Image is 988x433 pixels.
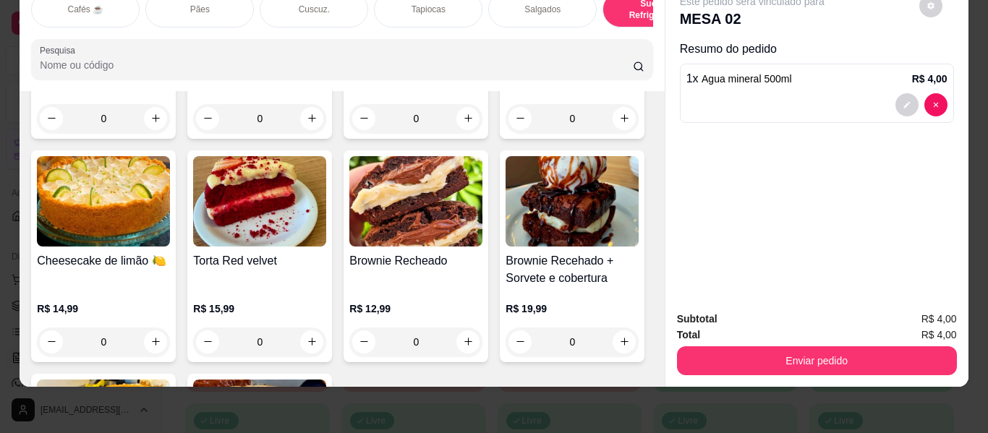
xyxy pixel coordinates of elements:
img: product-image [37,156,170,246]
h4: Cheesecake de limão 🍋 [37,252,170,270]
button: increase-product-quantity [613,330,636,353]
p: R$ 4,00 [912,72,947,86]
button: decrease-product-quantity [40,330,63,353]
p: Pães [190,4,210,15]
img: product-image [193,156,326,246]
button: decrease-product-quantity [352,107,375,130]
button: increase-product-quantity [456,330,480,353]
span: Agua mineral 500ml [702,73,792,85]
h4: Torta Red velvet [193,252,326,270]
p: R$ 12,99 [349,301,482,316]
span: R$ 4,00 [921,327,957,343]
button: decrease-product-quantity [924,93,947,116]
p: R$ 19,99 [506,301,639,316]
button: decrease-product-quantity [196,330,219,353]
h4: Brownie Recehado + Sorvete e cobertura [506,252,639,287]
p: R$ 14,99 [37,301,170,316]
input: Pesquisa [40,58,633,72]
p: Cafés ☕ [67,4,103,15]
span: R$ 4,00 [921,311,957,327]
button: increase-product-quantity [144,107,167,130]
button: decrease-product-quantity [196,107,219,130]
p: Cuscuz. [299,4,330,15]
button: decrease-product-quantity [352,330,375,353]
strong: Total [677,329,700,340]
button: Enviar pedido [677,346,957,375]
h4: Brownie Recheado [349,252,482,270]
button: increase-product-quantity [613,107,636,130]
p: Resumo do pedido [680,40,954,58]
button: decrease-product-quantity [508,330,532,353]
button: decrease-product-quantity [40,107,63,130]
strong: Subtotal [677,313,717,325]
p: R$ 15,99 [193,301,326,316]
button: increase-product-quantity [144,330,167,353]
button: increase-product-quantity [456,107,480,130]
p: MESA 02 [680,9,825,29]
button: decrease-product-quantity [895,93,919,116]
button: decrease-product-quantity [508,107,532,130]
img: product-image [349,156,482,246]
button: increase-product-quantity [300,107,323,130]
p: Tapiocas [412,4,446,15]
img: product-image [506,156,639,246]
p: Salgados [524,4,561,15]
p: 1 x [686,70,792,87]
button: increase-product-quantity [300,330,323,353]
label: Pesquisa [40,44,80,56]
